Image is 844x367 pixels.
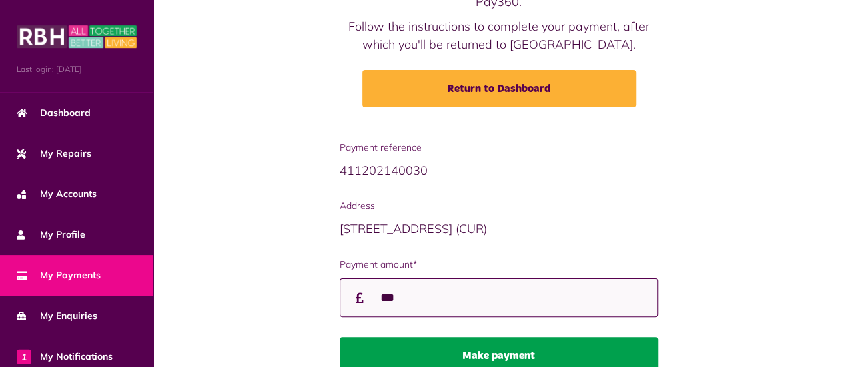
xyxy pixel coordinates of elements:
[340,199,659,213] span: Address
[362,70,636,107] a: Return to Dashboard
[17,187,97,201] span: My Accounts
[17,309,97,323] span: My Enquiries
[17,350,113,364] span: My Notifications
[17,63,137,75] span: Last login: [DATE]
[340,258,659,272] label: Payment amount*
[17,23,137,50] img: MyRBH
[17,106,91,120] span: Dashboard
[17,268,101,282] span: My Payments
[340,221,487,236] span: [STREET_ADDRESS] (CUR)
[17,147,91,161] span: My Repairs
[17,349,31,364] span: 1
[17,228,85,242] span: My Profile
[340,141,659,155] span: Payment reference
[340,163,428,178] span: 411202140030
[340,17,659,53] p: Follow the instructions to complete your payment, after which you'll be returned to [GEOGRAPHIC_D...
